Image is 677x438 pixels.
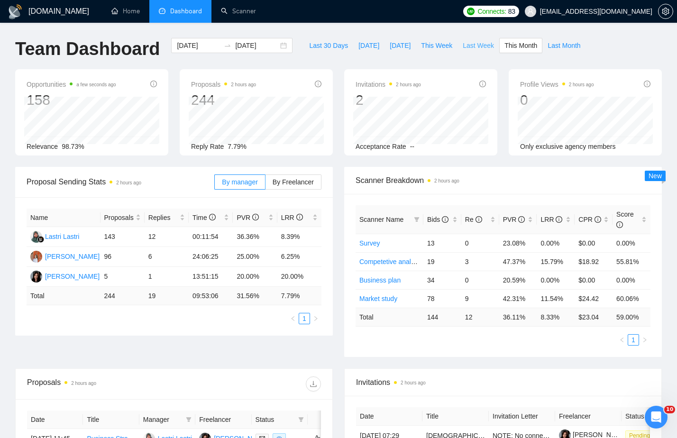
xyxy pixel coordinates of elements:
span: Manager [143,414,182,425]
a: 1 [628,335,639,345]
span: PVR [503,216,525,223]
td: 244 [101,287,145,305]
button: left [287,313,299,324]
span: info-circle [296,214,303,220]
time: 2 hours ago [401,380,426,385]
span: Invitations [356,79,421,90]
span: filter [414,217,420,222]
span: info-circle [644,81,650,87]
th: Title [83,411,139,429]
span: Reply Rate [191,143,224,150]
span: user [527,8,534,15]
td: 55.81% [613,252,650,271]
h1: Team Dashboard [15,38,160,60]
span: [DATE] [390,40,411,51]
span: New [649,172,662,180]
a: Survey [359,239,380,247]
a: setting [658,8,673,15]
img: gigradar-bm.png [37,236,44,243]
td: 0.00% [537,271,575,289]
span: Scanner Name [359,216,403,223]
td: Total [356,308,423,326]
td: 7.79 % [277,287,321,305]
td: 20.00% [233,267,277,287]
time: 2 hours ago [569,82,594,87]
span: filter [184,412,193,427]
img: LL [30,231,42,243]
td: 11.54% [537,289,575,308]
button: This Month [499,38,542,53]
time: a few seconds ago [76,82,116,87]
span: Proposals [191,79,256,90]
a: Competetive analysis [359,258,422,265]
span: info-circle [479,81,486,87]
div: Lastri Lastri [45,231,79,242]
td: $0.00 [575,234,613,252]
span: swap-right [224,42,231,49]
td: 09:53:06 [189,287,233,305]
img: AK [30,271,42,283]
th: Name [27,209,101,227]
td: 8.39% [277,227,321,247]
a: 1 [299,313,310,324]
img: logo [8,4,23,19]
a: Business plan [359,276,401,284]
a: AB[PERSON_NAME] [30,252,100,260]
span: 10 [664,406,675,413]
span: Scanner Breakdown [356,174,650,186]
div: 0 [520,91,594,109]
td: 00:11:54 [189,227,233,247]
span: to [224,42,231,49]
span: info-circle [252,214,259,220]
span: info-circle [150,81,157,87]
span: By Freelancer [273,178,314,186]
span: CPR [578,216,601,223]
span: -- [410,143,414,150]
button: [DATE] [384,38,416,53]
span: info-circle [315,81,321,87]
td: 8.33 % [537,308,575,326]
span: LRR [540,216,562,223]
td: 47.37% [499,252,537,271]
a: Market study [359,295,397,302]
span: Dashboard [170,7,202,15]
a: homeHome [111,7,140,15]
th: Invitation Letter [489,407,555,426]
span: Invitations [356,376,650,388]
td: 96 [101,247,145,267]
span: info-circle [595,216,601,223]
span: right [313,316,319,321]
li: Previous Page [287,313,299,324]
td: $18.92 [575,252,613,271]
span: info-circle [616,221,623,228]
td: 9 [461,289,499,308]
td: 1 [145,267,189,287]
span: Time [192,214,215,221]
td: $ 23.04 [575,308,613,326]
span: left [619,337,625,343]
span: LRR [281,214,303,221]
span: PVR [237,214,259,221]
td: 42.31% [499,289,537,308]
span: Only exclusive agency members [520,143,616,150]
td: 144 [423,308,461,326]
th: Proposals [101,209,145,227]
td: 20.00% [277,267,321,287]
td: Total [27,287,101,305]
span: Opportunities [27,79,116,90]
span: Profile Views [520,79,594,90]
td: 0.00% [613,271,650,289]
th: Date [356,407,422,426]
time: 2 hours ago [71,381,96,386]
span: Acceptance Rate [356,143,406,150]
span: filter [298,417,304,422]
div: [PERSON_NAME] [45,251,100,262]
span: 7.79% [228,143,247,150]
img: upwork-logo.png [467,8,475,15]
time: 2 hours ago [396,82,421,87]
span: right [642,337,648,343]
div: Proposals [27,376,174,392]
span: Last Week [463,40,494,51]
